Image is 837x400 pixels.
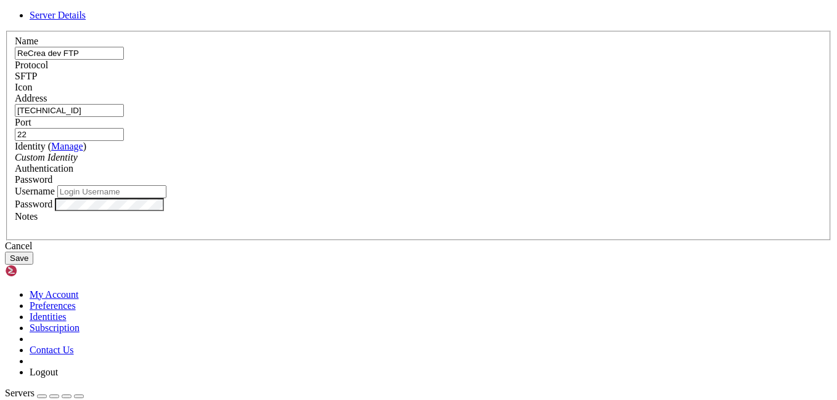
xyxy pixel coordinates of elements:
a: Contact Us [30,345,74,355]
label: Identity [15,141,86,151]
label: Protocol [15,60,48,70]
label: Authentication [15,163,73,174]
label: Name [15,36,38,46]
label: Username [15,186,55,196]
label: Port [15,117,31,127]
label: Address [15,93,47,103]
a: Server Details [30,10,86,20]
div: Custom Identity [15,152,822,163]
a: Logout [30,367,58,377]
a: My Account [30,289,79,300]
img: Shellngn [5,265,76,277]
label: Notes [15,211,38,222]
input: Port Number [15,128,124,141]
div: Password [15,174,822,185]
input: Server Name [15,47,124,60]
label: Password [15,199,52,209]
span: Servers [5,388,35,398]
i: Custom Identity [15,152,78,162]
input: Host Name or IP [15,104,124,117]
input: Login Username [57,185,166,198]
a: Identities [30,311,67,322]
button: Save [5,252,33,265]
div: SFTP [15,71,822,82]
a: Subscription [30,322,80,333]
a: Servers [5,388,84,398]
a: Preferences [30,300,76,311]
div: Cancel [5,241,832,252]
span: ( ) [48,141,86,151]
a: Manage [51,141,83,151]
span: SFTP [15,71,37,81]
label: Icon [15,82,32,92]
span: Password [15,174,52,185]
